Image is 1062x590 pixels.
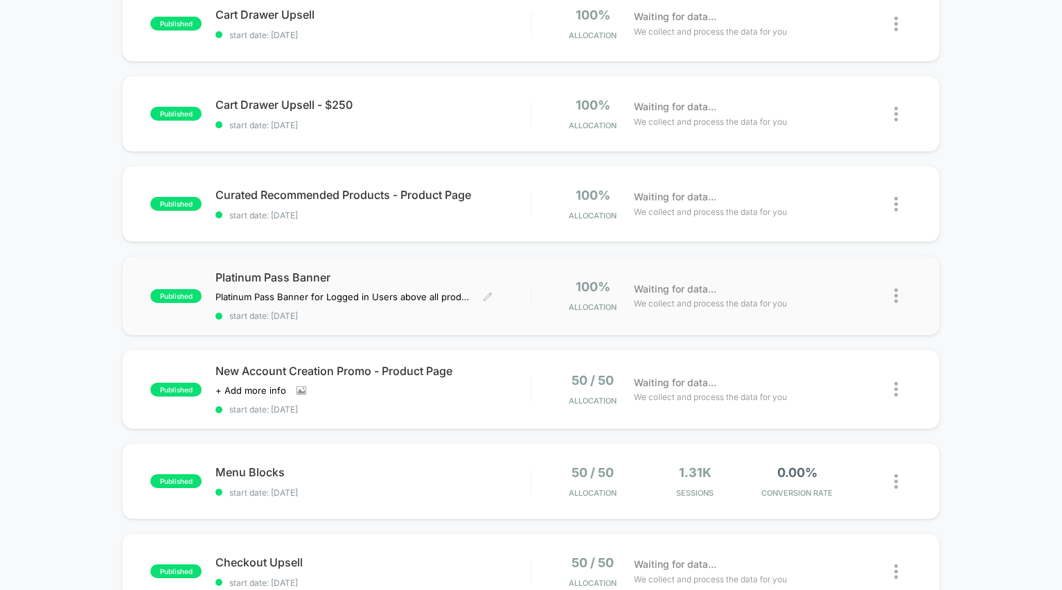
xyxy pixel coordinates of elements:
span: Waiting for data... [634,99,716,114]
span: 50 / 50 [572,465,614,480]
span: We collect and process the data for you [634,297,787,310]
span: Allocation [569,578,617,588]
span: Menu Blocks [215,465,530,479]
span: Cart Drawer Upsell [215,8,530,21]
span: Allocation [569,302,617,312]
span: start date: [DATE] [215,404,530,415]
span: published [150,289,202,303]
span: 100% [576,8,610,22]
span: Checkout Upsell [215,555,530,569]
span: New Account Creation Promo - Product Page [215,364,530,378]
img: close [894,197,898,211]
span: Allocation [569,121,617,130]
span: We collect and process the data for you [634,573,787,586]
div: Current time [344,279,376,295]
span: Platinum Pass Banner for Logged in Users above all products on product pages [215,291,472,302]
span: Curated Recommended Products - Product Page [215,188,530,202]
span: start date: [DATE] [215,311,530,321]
span: 0.00% [777,465,817,480]
img: close [894,564,898,579]
span: + Add more info [215,385,286,396]
img: close [894,382,898,397]
span: Waiting for data... [634,189,716,205]
span: start date: [DATE] [215,487,530,498]
span: published [150,474,202,488]
span: Waiting for data... [634,281,716,297]
span: published [150,17,202,31]
span: published [150,107,202,121]
span: CONVERSION RATE [750,488,844,498]
span: 100% [576,279,610,294]
span: 50 / 50 [572,555,614,570]
img: close [894,474,898,489]
span: start date: [DATE] [215,30,530,40]
span: Allocation [569,396,617,406]
span: Allocation [569,31,617,40]
span: published [150,197,202,211]
span: start date: [DATE] [215,578,530,588]
span: Allocation [569,488,617,498]
span: We collect and process the data for you [634,115,787,128]
span: Sessions [648,488,743,498]
span: 100% [576,188,610,202]
input: Seek [10,257,534,270]
span: Platinum Pass Banner [215,270,530,284]
span: published [150,564,202,578]
span: published [150,383,202,397]
input: Volume [442,281,484,294]
div: Duration [378,279,415,295]
span: Waiting for data... [634,557,716,572]
img: close [894,288,898,303]
span: start date: [DATE] [215,120,530,130]
span: 100% [576,98,610,112]
button: Play, NEW DEMO 2025-VEED.mp4 [7,276,29,298]
span: We collect and process the data for you [634,390,787,404]
span: Waiting for data... [634,9,716,24]
span: Waiting for data... [634,375,716,390]
span: Allocation [569,211,617,220]
span: Cart Drawer Upsell - $250 [215,98,530,112]
span: We collect and process the data for you [634,205,787,218]
img: close [894,107,898,121]
span: 1.31k [679,465,711,480]
button: Play, NEW DEMO 2025-VEED.mp4 [254,136,287,169]
span: 50 / 50 [572,373,614,388]
span: We collect and process the data for you [634,25,787,38]
span: start date: [DATE] [215,210,530,220]
img: close [894,17,898,31]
